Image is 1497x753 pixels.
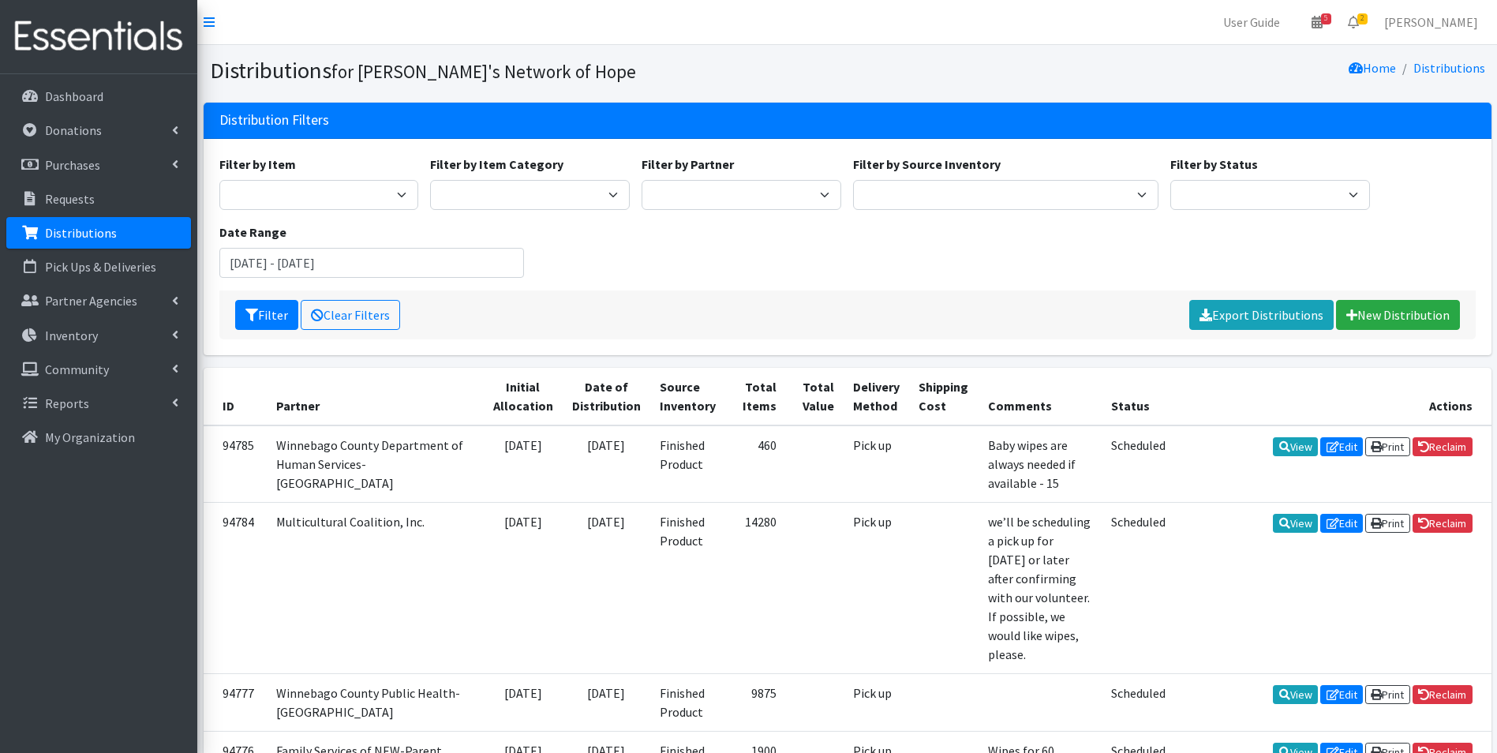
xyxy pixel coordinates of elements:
[1413,60,1485,76] a: Distributions
[1349,60,1396,76] a: Home
[725,502,785,673] td: 14280
[1102,425,1175,503] td: Scheduled
[786,368,844,425] th: Total Value
[1320,437,1363,456] a: Edit
[6,421,191,453] a: My Organization
[267,673,484,731] td: Winnebago County Public Health-[GEOGRAPHIC_DATA]
[267,502,484,673] td: Multicultural Coalition, Inc.
[45,293,137,309] p: Partner Agencies
[301,300,400,330] a: Clear Filters
[45,362,109,377] p: Community
[1176,368,1491,425] th: Actions
[219,112,329,129] h3: Distribution Filters
[6,149,191,181] a: Purchases
[6,81,191,112] a: Dashboard
[204,673,267,731] td: 94777
[725,673,785,731] td: 9875
[1336,300,1460,330] a: New Distribution
[979,368,1102,425] th: Comments
[853,155,1001,174] label: Filter by Source Inventory
[1357,13,1368,24] span: 2
[45,191,95,207] p: Requests
[267,425,484,503] td: Winnebago County Department of Human Services-[GEOGRAPHIC_DATA]
[45,328,98,343] p: Inventory
[1211,6,1293,38] a: User Guide
[1189,300,1334,330] a: Export Distributions
[1320,514,1363,533] a: Edit
[1170,155,1258,174] label: Filter by Status
[483,502,562,673] td: [DATE]
[1273,437,1318,456] a: View
[1321,13,1331,24] span: 5
[1273,685,1318,704] a: View
[650,368,725,425] th: Source Inventory
[1413,437,1473,456] a: Reclaim
[6,10,191,63] img: HumanEssentials
[45,157,100,173] p: Purchases
[6,251,191,283] a: Pick Ups & Deliveries
[725,368,785,425] th: Total Items
[1102,673,1175,731] td: Scheduled
[6,183,191,215] a: Requests
[267,368,484,425] th: Partner
[844,425,909,503] td: Pick up
[483,425,562,503] td: [DATE]
[6,285,191,317] a: Partner Agencies
[483,673,562,731] td: [DATE]
[1102,368,1175,425] th: Status
[219,223,286,242] label: Date Range
[235,300,298,330] button: Filter
[45,88,103,104] p: Dashboard
[6,320,191,351] a: Inventory
[6,354,191,385] a: Community
[1365,437,1410,456] a: Print
[45,395,89,411] p: Reports
[45,122,102,138] p: Donations
[6,217,191,249] a: Distributions
[563,368,650,425] th: Date of Distribution
[204,368,267,425] th: ID
[45,259,156,275] p: Pick Ups & Deliveries
[204,425,267,503] td: 94785
[204,502,267,673] td: 94784
[979,502,1102,673] td: we’ll be scheduling a pick up for [DATE] or later after confirming with our volunteer. If possibl...
[1413,685,1473,704] a: Reclaim
[430,155,563,174] label: Filter by Item Category
[6,388,191,419] a: Reports
[563,502,650,673] td: [DATE]
[1320,685,1363,704] a: Edit
[650,425,725,503] td: Finished Product
[45,225,117,241] p: Distributions
[979,425,1102,503] td: Baby wipes are always needed if available - 15
[563,425,650,503] td: [DATE]
[219,155,296,174] label: Filter by Item
[642,155,734,174] label: Filter by Partner
[563,673,650,731] td: [DATE]
[650,673,725,731] td: Finished Product
[1365,514,1410,533] a: Print
[844,368,909,425] th: Delivery Method
[483,368,562,425] th: Initial Allocation
[909,368,978,425] th: Shipping Cost
[1372,6,1491,38] a: [PERSON_NAME]
[1299,6,1335,38] a: 5
[1102,502,1175,673] td: Scheduled
[725,425,785,503] td: 460
[1273,514,1318,533] a: View
[650,502,725,673] td: Finished Product
[1335,6,1372,38] a: 2
[6,114,191,146] a: Donations
[1365,685,1410,704] a: Print
[45,429,135,445] p: My Organization
[219,248,525,278] input: January 1, 2011 - December 31, 2011
[210,57,842,84] h1: Distributions
[1413,514,1473,533] a: Reclaim
[844,673,909,731] td: Pick up
[844,502,909,673] td: Pick up
[331,60,636,83] small: for [PERSON_NAME]'s Network of Hope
